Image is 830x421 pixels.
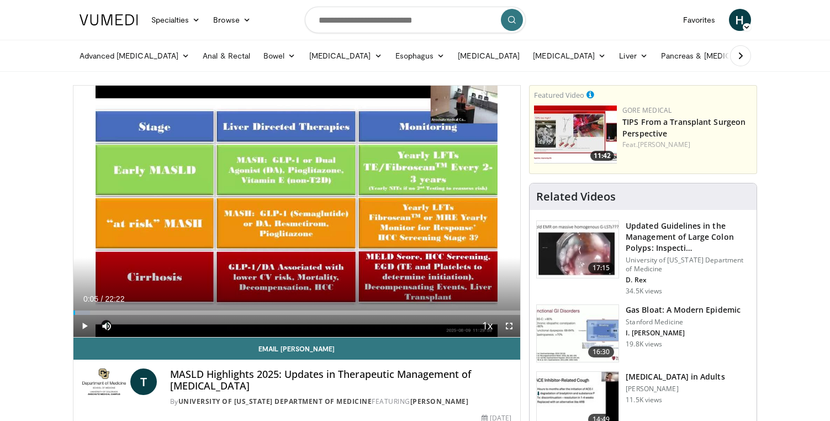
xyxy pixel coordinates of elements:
[588,262,615,273] span: 17:15
[170,397,511,407] div: By FEATURING
[626,371,725,382] h3: [MEDICAL_DATA] in Adults
[654,45,784,67] a: Pancreas & [MEDICAL_DATA]
[626,276,750,285] p: D. Rex
[622,106,672,115] a: Gore Medical
[101,294,103,303] span: /
[626,396,662,404] p: 11.5K views
[83,294,98,303] span: 0:05
[73,45,197,67] a: Advanced [MEDICAL_DATA]
[305,7,526,33] input: Search topics, interventions
[196,45,257,67] a: Anal & Rectal
[73,315,96,337] button: Play
[73,86,521,338] video-js: Video Player
[588,346,615,357] span: 16:30
[96,315,118,337] button: Mute
[498,315,520,337] button: Fullscreen
[145,9,207,31] a: Specialties
[622,117,746,139] a: TIPS From a Transplant Surgeon Perspective
[622,140,752,150] div: Feat.
[105,294,124,303] span: 22:22
[590,151,614,161] span: 11:42
[476,315,498,337] button: Playback Rate
[536,190,616,203] h4: Related Videos
[178,397,372,406] a: University of [US_STATE] Department of Medicine
[207,9,257,31] a: Browse
[536,304,750,363] a: 16:30 Gas Bloat: A Modern Epidemic Stanford Medicine I. [PERSON_NAME] 19.8K views
[303,45,389,67] a: [MEDICAL_DATA]
[80,14,138,25] img: VuMedi Logo
[526,45,612,67] a: [MEDICAL_DATA]
[676,9,722,31] a: Favorites
[534,106,617,164] a: 11:42
[626,340,662,349] p: 19.8K views
[626,329,741,338] p: I. [PERSON_NAME]
[536,220,750,296] a: 17:15 Updated Guidelines in the Management of Large Colon Polyps: Inspecti… University of [US_STA...
[389,45,452,67] a: Esophagus
[537,221,618,278] img: dfcfcb0d-b871-4e1a-9f0c-9f64970f7dd8.150x105_q85_crop-smart_upscale.jpg
[638,140,690,149] a: [PERSON_NAME]
[73,338,521,360] a: Email [PERSON_NAME]
[626,256,750,273] p: University of [US_STATE] Department of Medicine
[257,45,302,67] a: Bowel
[626,385,725,393] p: [PERSON_NAME]
[451,45,526,67] a: [MEDICAL_DATA]
[73,311,521,315] div: Progress Bar
[729,9,751,31] a: H
[534,106,617,164] img: 4003d3dc-4d84-4588-a4af-bb6b84f49ae6.150x105_q85_crop-smart_upscale.jpg
[626,220,750,254] h3: Updated Guidelines in the Management of Large Colon Polyps: Inspecti…
[626,287,662,296] p: 34.5K views
[537,305,618,362] img: 480ec31d-e3c1-475b-8289-0a0659db689a.150x105_q85_crop-smart_upscale.jpg
[130,369,157,395] a: T
[534,90,584,100] small: Featured Video
[626,318,741,327] p: Stanford Medicine
[82,369,126,395] img: University of Colorado Department of Medicine
[612,45,654,67] a: Liver
[626,304,741,315] h3: Gas Bloat: A Modern Epidemic
[170,369,511,392] h4: MASLD Highlights 2025: Updates in Therapeutic Management of [MEDICAL_DATA]
[410,397,469,406] a: [PERSON_NAME]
